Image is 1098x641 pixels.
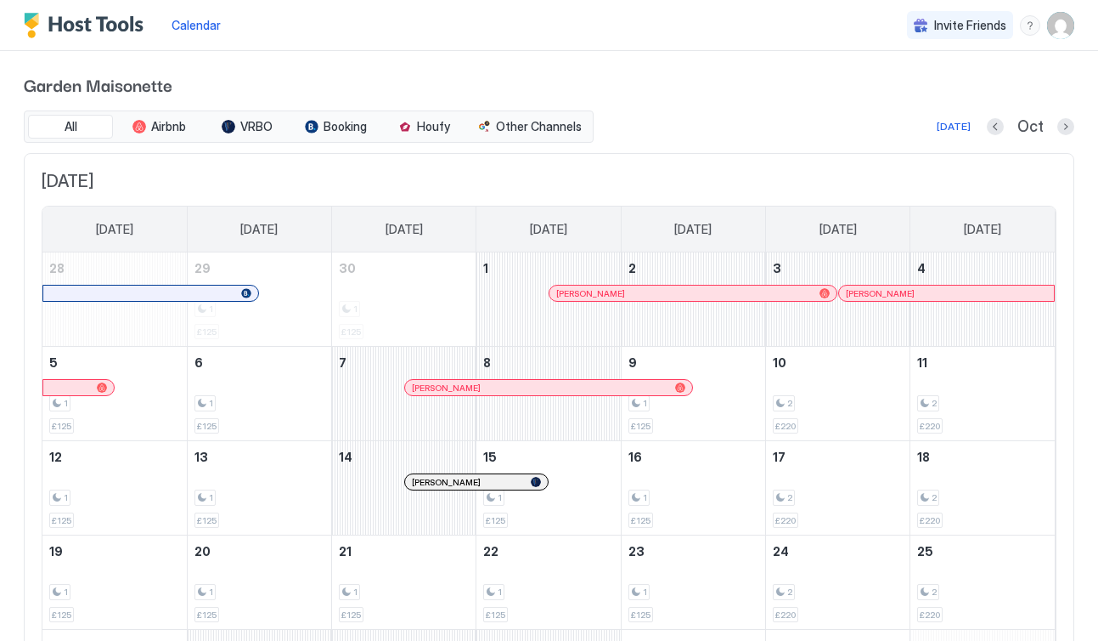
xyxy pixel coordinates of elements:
[917,261,926,275] span: 4
[622,536,765,567] a: October 23, 2025
[52,610,71,621] span: £125
[917,450,930,464] span: 18
[476,252,620,284] a: October 1, 2025
[341,610,361,621] span: £125
[187,252,331,347] td: September 29, 2025
[765,536,909,630] td: October 24, 2025
[621,252,765,347] td: October 2, 2025
[381,115,466,139] button: Houfy
[1057,118,1074,135] button: Next month
[910,252,1055,347] td: October 4, 2025
[964,222,1001,237] span: [DATE]
[209,587,213,598] span: 1
[486,610,505,621] span: £125
[332,347,476,441] td: October 7, 2025
[64,492,68,503] span: 1
[483,355,491,370] span: 8
[476,441,621,536] td: October 15, 2025
[209,398,213,409] span: 1
[293,115,378,139] button: Booking
[339,261,356,275] span: 30
[773,544,789,559] span: 24
[1017,117,1044,137] span: Oct
[775,421,796,432] span: £220
[819,222,857,237] span: [DATE]
[766,441,909,473] a: October 17, 2025
[846,288,915,299] span: [PERSON_NAME]
[194,544,211,559] span: 20
[42,536,187,630] td: October 19, 2025
[172,16,221,34] a: Calendar
[766,252,909,284] a: October 3, 2025
[513,207,584,252] a: Wednesday
[934,116,973,137] button: [DATE]
[910,441,1055,536] td: October 18, 2025
[223,207,295,252] a: Monday
[332,441,476,473] a: October 14, 2025
[194,355,203,370] span: 6
[24,71,1074,97] span: Garden Maisonette
[766,347,909,378] a: October 10, 2025
[187,347,331,441] td: October 6, 2025
[197,421,217,432] span: £125
[24,111,594,143] div: tab-group
[42,536,187,567] a: October 19, 2025
[369,207,440,252] a: Tuesday
[96,222,133,237] span: [DATE]
[417,119,450,134] span: Houfy
[657,207,729,252] a: Thursday
[42,252,187,284] a: September 28, 2025
[486,515,505,526] span: £125
[622,347,765,378] a: October 9, 2025
[28,115,113,139] button: All
[932,587,937,598] span: 2
[932,492,937,503] span: 2
[621,536,765,630] td: October 23, 2025
[920,610,940,621] span: £220
[910,252,1055,284] a: October 4, 2025
[773,450,785,464] span: 17
[937,119,971,134] div: [DATE]
[910,536,1055,567] a: October 25, 2025
[498,587,502,598] span: 1
[766,536,909,567] a: October 24, 2025
[339,450,352,464] span: 14
[470,115,589,139] button: Other Channels
[339,355,346,370] span: 7
[476,536,621,630] td: October 22, 2025
[240,222,278,237] span: [DATE]
[622,252,765,284] a: October 2, 2025
[773,355,786,370] span: 10
[773,261,781,275] span: 3
[920,421,940,432] span: £220
[172,18,221,32] span: Calendar
[631,515,650,526] span: £125
[412,383,481,394] span: [PERSON_NAME]
[64,587,68,598] span: 1
[386,222,423,237] span: [DATE]
[920,515,940,526] span: £220
[947,207,1018,252] a: Saturday
[353,587,358,598] span: 1
[765,441,909,536] td: October 17, 2025
[197,610,217,621] span: £125
[628,544,645,559] span: 23
[498,492,502,503] span: 1
[643,398,647,409] span: 1
[151,119,186,134] span: Airbnb
[49,355,58,370] span: 5
[765,252,909,347] td: October 3, 2025
[483,544,498,559] span: 22
[42,171,1056,192] span: [DATE]
[631,421,650,432] span: £125
[846,288,1047,299] div: [PERSON_NAME]
[24,13,151,38] a: Host Tools Logo
[476,441,620,473] a: October 15, 2025
[332,252,476,284] a: September 30, 2025
[476,347,621,441] td: October 8, 2025
[643,587,647,598] span: 1
[476,347,620,378] a: October 8, 2025
[49,544,63,559] span: 19
[188,536,331,567] a: October 20, 2025
[802,207,874,252] a: Friday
